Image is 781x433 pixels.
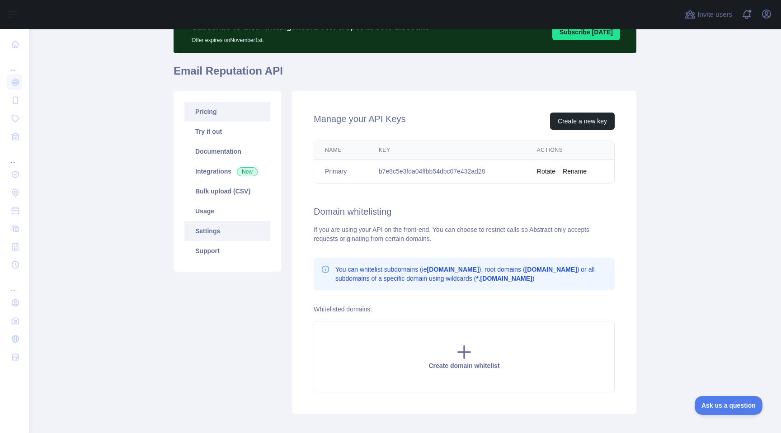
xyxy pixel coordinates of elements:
[237,167,258,176] span: New
[184,221,270,241] a: Settings
[695,396,763,415] iframe: Toggle Customer Support
[563,167,587,176] button: Rename
[7,54,22,72] div: ...
[697,9,732,20] span: Invite users
[427,266,479,273] b: [DOMAIN_NAME]
[368,141,526,160] th: Key
[184,161,270,181] a: Integrations New
[174,64,636,85] h1: Email Reputation API
[184,141,270,161] a: Documentation
[314,205,615,218] h2: Domain whitelisting
[314,225,615,243] div: If you are using your API on the front-end. You can choose to restrict calls so Abstract only acc...
[184,122,270,141] a: Try it out
[184,181,270,201] a: Bulk upload (CSV)
[184,241,270,261] a: Support
[683,7,734,22] button: Invite users
[7,146,22,165] div: ...
[314,113,405,130] h2: Manage your API Keys
[192,33,428,44] p: Offer expires on November 1st.
[525,266,577,273] b: [DOMAIN_NAME]
[314,160,368,184] td: Primary
[476,275,532,282] b: *.[DOMAIN_NAME]
[526,141,614,160] th: Actions
[184,201,270,221] a: Usage
[537,167,555,176] button: Rotate
[335,265,607,283] p: You can whitelist subdomains (ie ), root domains ( ) or all subdomains of a specific domain using...
[314,306,372,313] label: Whitelisted domains:
[552,24,620,40] button: Subscribe [DATE]
[7,275,22,293] div: ...
[368,160,526,184] td: b7e8c5e3fda04ffbb54dbc07e432ad28
[428,362,499,369] span: Create domain whitelist
[184,102,270,122] a: Pricing
[550,113,615,130] button: Create a new key
[314,141,368,160] th: Name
